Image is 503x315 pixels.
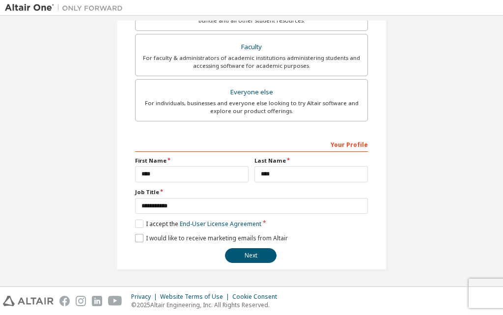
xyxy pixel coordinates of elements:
[135,157,249,165] label: First Name
[160,293,232,301] div: Website Terms of Use
[141,99,362,115] div: For individuals, businesses and everyone else looking to try Altair software and explore our prod...
[232,293,283,301] div: Cookie Consent
[254,157,368,165] label: Last Name
[131,293,160,301] div: Privacy
[225,248,277,263] button: Next
[3,296,54,306] img: altair_logo.svg
[135,136,368,152] div: Your Profile
[59,296,70,306] img: facebook.svg
[135,188,368,196] label: Job Title
[141,54,362,70] div: For faculty & administrators of academic institutions administering students and accessing softwa...
[141,40,362,54] div: Faculty
[76,296,86,306] img: instagram.svg
[92,296,102,306] img: linkedin.svg
[135,234,288,242] label: I would like to receive marketing emails from Altair
[131,301,283,309] p: © 2025 Altair Engineering, Inc. All Rights Reserved.
[5,3,128,13] img: Altair One
[108,296,122,306] img: youtube.svg
[141,86,362,99] div: Everyone else
[180,220,261,228] a: End-User License Agreement
[135,220,261,228] label: I accept the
